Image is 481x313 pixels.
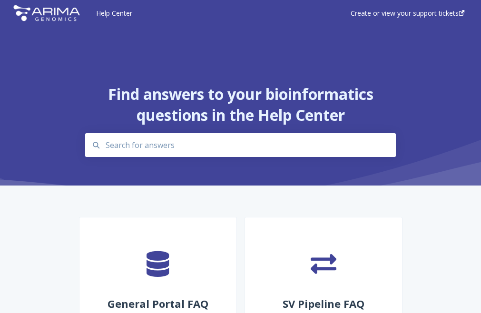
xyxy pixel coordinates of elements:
[10,1,83,25] img: company logo
[96,9,322,18] a: Help Center
[253,296,394,311] h3: SV Pipeline FAQ
[147,251,169,277] span: 
[87,296,229,311] h3: General Portal FAQ
[100,134,382,156] input: Search for answers
[311,251,336,277] span: 
[85,84,396,126] div: Find answers to your bioinformatics questions in the Help Center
